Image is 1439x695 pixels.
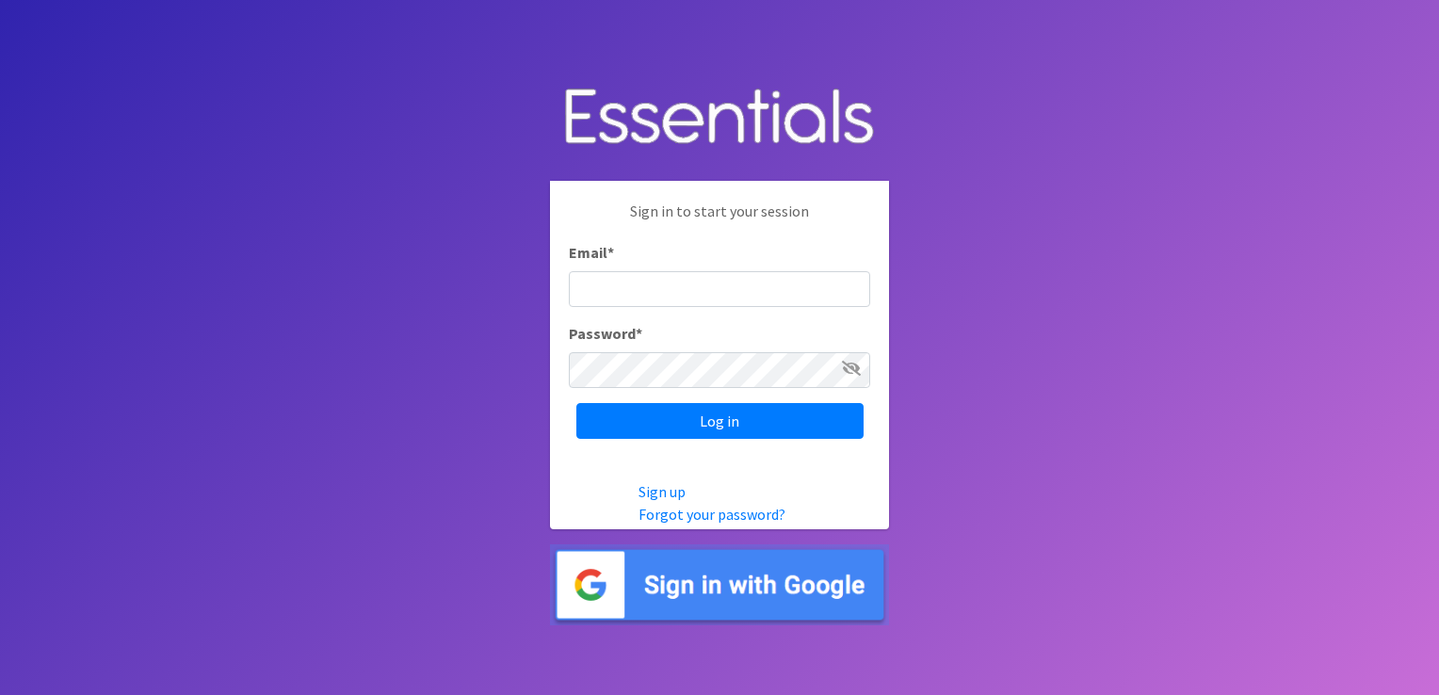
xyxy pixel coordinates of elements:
input: Log in [576,403,864,439]
abbr: required [607,243,614,262]
abbr: required [636,324,642,343]
img: Sign in with Google [550,544,889,626]
img: Human Essentials [550,70,889,167]
p: Sign in to start your session [569,200,870,241]
label: Password [569,322,642,345]
a: Forgot your password? [639,505,785,524]
a: Sign up [639,482,686,501]
label: Email [569,241,614,264]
